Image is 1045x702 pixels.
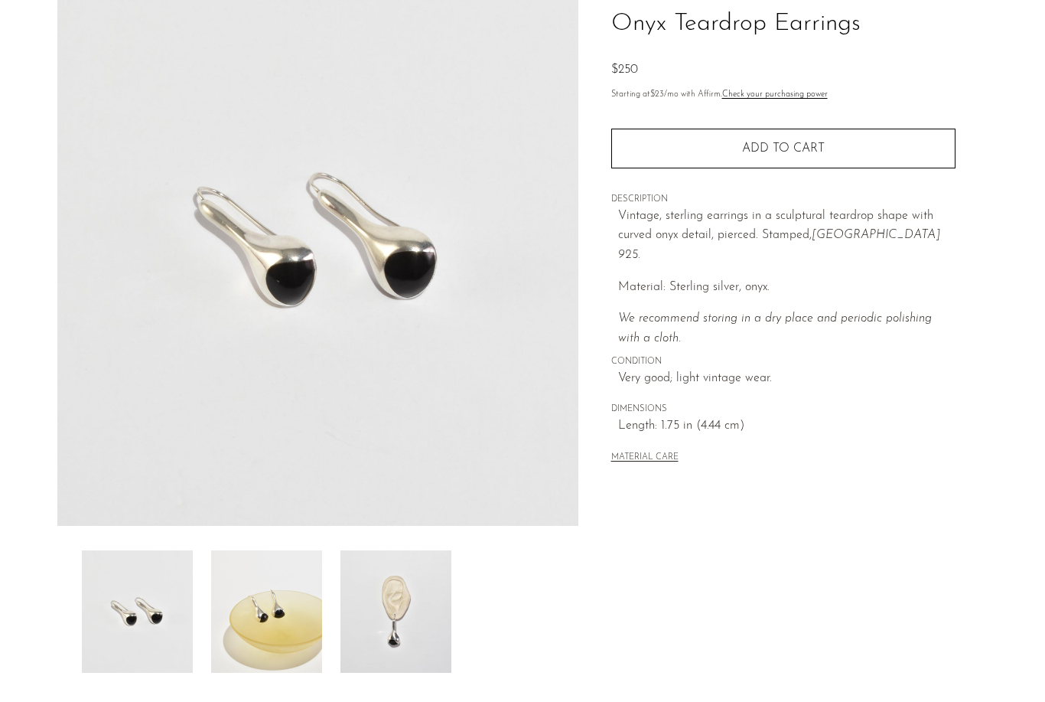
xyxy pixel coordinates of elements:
span: DIMENSIONS [611,403,955,416]
img: Onyx Teardrop Earrings [82,550,193,673]
span: Add to cart [742,142,825,155]
img: Onyx Teardrop Earrings [211,550,322,673]
a: Check your purchasing power - Learn more about Affirm Financing (opens in modal) [722,90,828,99]
p: Material: Sterling silver, onyx. [618,278,955,298]
span: $250 [611,64,638,76]
h1: Onyx Teardrop Earrings [611,5,955,44]
img: Onyx Teardrop Earrings [340,550,451,673]
span: $23 [650,90,664,99]
button: Add to cart [611,129,955,168]
p: Vintage, sterling earrings in a sculptural teardrop shape with curved onyx detail, pierced. Stamped, [618,207,955,266]
span: CONDITION [611,355,955,369]
span: Very good; light vintage wear. [618,369,955,389]
span: DESCRIPTION [611,193,955,207]
p: Starting at /mo with Affirm. [611,88,955,102]
span: Length: 1.75 in (4.44 cm) [618,416,955,436]
i: We recommend storing in a dry place and periodic polishing with a cloth. [618,312,932,344]
button: MATERIAL CARE [611,452,679,464]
